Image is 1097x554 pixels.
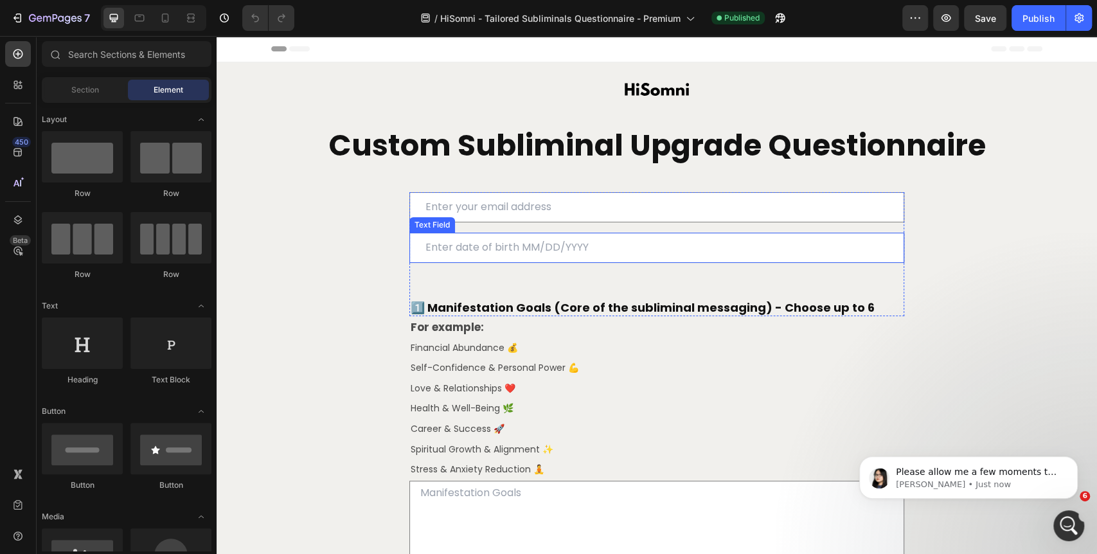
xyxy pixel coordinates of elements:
input: Enter your email address [193,156,688,186]
span: Spiritual Growth & Alignment ✨ [194,407,337,420]
span: / [434,12,438,25]
span: 6 [1080,491,1090,501]
strong: For example: [194,283,267,299]
span: Health & Well-Being 🌿 [194,366,297,379]
div: Row [130,188,211,199]
div: Button [130,479,211,491]
span: HiSomni - Tailored Subliminals Questionnaire - Premium [440,12,681,25]
h2: Custom Subliminal Upgrade Questionnaire [109,89,771,130]
iframe: Intercom live chat [1053,510,1084,541]
p: 7 [84,10,90,26]
span: Toggle open [191,109,211,130]
div: Publish [1022,12,1055,25]
iframe: Intercom notifications message [840,429,1097,519]
div: Row [42,188,123,199]
span: Love & Relationships ❤️ [194,346,299,359]
div: Text Field [195,183,236,195]
img: gempages_540500352420545771-75f346a7-56f9-4b11-9308-0e3ab1bf8611.svg [408,47,472,60]
span: Media [42,511,64,523]
span: Element [154,84,183,96]
div: Heading [42,374,123,386]
div: Button [42,479,123,491]
span: Stress & Anxiety Reduction 🧘 [194,427,328,440]
div: Undo/Redo [242,5,294,31]
span: Section [71,84,99,96]
div: 450 [12,137,31,147]
div: Row [42,269,123,280]
span: Button [42,406,66,417]
span: Toggle open [191,506,211,527]
span: Toggle open [191,296,211,316]
div: Row [130,269,211,280]
span: Published [724,12,760,24]
span: Layout [42,114,67,125]
div: Beta [10,235,31,246]
span: Toggle open [191,401,211,422]
span: Text [42,300,58,312]
span: Save [975,13,996,24]
h2: 1️⃣ Manifestation Goals (Core of the subliminal messaging) - Choose up to 6 [193,263,688,280]
span: Career & Success 🚀 [194,386,288,399]
button: 7 [5,5,96,31]
iframe: Design area [217,36,1097,554]
input: Enter date of birth MM/DD/YYYY [193,197,688,227]
span: Self-Confidence & Personal Power 💪 [194,325,362,338]
button: Publish [1012,5,1066,31]
div: Text Block [130,374,211,386]
span: Financial Abundance 💰 [194,305,301,318]
input: Search Sections & Elements [42,41,211,67]
button: Save [964,5,1006,31]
